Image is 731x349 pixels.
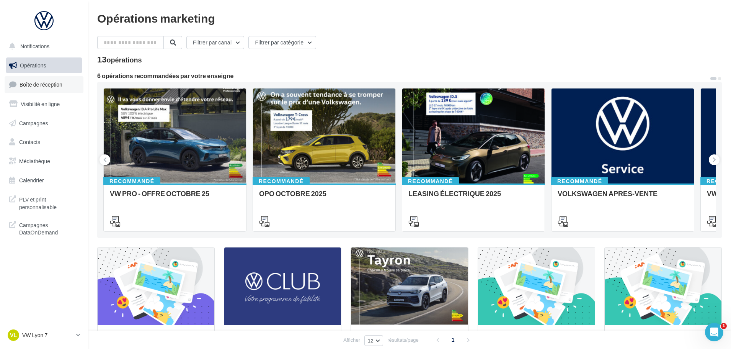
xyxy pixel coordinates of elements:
div: VW PRO - OFFRE OCTOBRE 25 [110,190,240,205]
span: Médiathèque [19,158,50,164]
div: 13 [97,55,142,64]
div: OPO OCTOBRE 2025 [259,190,389,205]
a: Visibilité en ligne [5,96,83,112]
a: Médiathèque [5,153,83,169]
span: résultats/page [387,336,419,344]
span: Campagnes [19,120,48,126]
span: Campagnes DataOnDemand [19,220,79,236]
a: Boîte de réception [5,76,83,93]
a: Opérations [5,57,83,74]
span: 1 [447,334,459,346]
span: 1 [721,323,727,329]
span: Boîte de réception [20,81,62,88]
button: 12 [364,335,383,346]
div: Recommandé [402,177,459,185]
div: opérations [106,56,142,63]
div: Recommandé [253,177,310,185]
a: Calendrier [5,172,83,188]
span: Visibilité en ligne [21,101,60,107]
button: Filtrer par canal [186,36,244,49]
span: 12 [368,338,374,344]
div: Opérations marketing [97,12,722,24]
span: Opérations [20,62,46,69]
span: Notifications [20,43,49,49]
a: Campagnes [5,115,83,131]
div: VOLKSWAGEN APRES-VENTE [558,190,688,205]
a: PLV et print personnalisable [5,191,83,214]
button: Notifications [5,38,80,54]
button: Filtrer par catégorie [248,36,316,49]
span: Afficher [343,336,360,344]
span: Calendrier [19,177,44,184]
span: PLV et print personnalisable [19,194,79,211]
span: VL [10,331,17,339]
a: Campagnes DataOnDemand [5,217,83,239]
div: Recommandé [103,177,160,185]
div: 6 opérations recommandées par votre enseigne [97,73,710,79]
div: Recommandé [551,177,608,185]
p: VW Lyon 7 [22,331,73,339]
div: LEASING ÉLECTRIQUE 2025 [408,190,538,205]
a: Contacts [5,134,83,150]
iframe: Intercom live chat [705,323,723,341]
a: VL VW Lyon 7 [6,328,82,342]
span: Contacts [19,139,40,145]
